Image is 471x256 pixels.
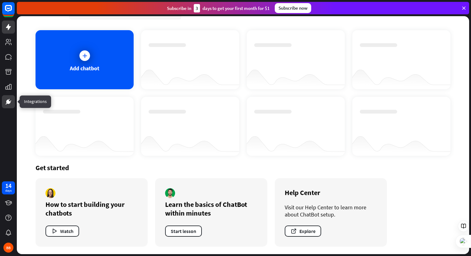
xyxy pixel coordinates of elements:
[167,4,270,12] div: Subscribe in days to get your first month for $1
[165,226,202,237] button: Start lesson
[36,163,450,172] div: Get started
[275,3,311,13] div: Subscribe now
[70,65,99,72] div: Add chatbot
[165,200,257,217] div: Learn the basics of ChatBot within minutes
[45,226,79,237] button: Watch
[45,188,55,198] img: author
[285,226,321,237] button: Explore
[45,200,138,217] div: How to start building your chatbots
[285,204,377,218] div: Visit our Help Center to learn more about ChatBot setup.
[2,181,15,194] a: 14 days
[194,4,200,12] div: 3
[5,189,12,193] div: days
[165,188,175,198] img: author
[3,243,13,253] div: BB
[285,188,377,197] div: Help Center
[5,2,24,21] button: Open LiveChat chat widget
[5,183,12,189] div: 14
